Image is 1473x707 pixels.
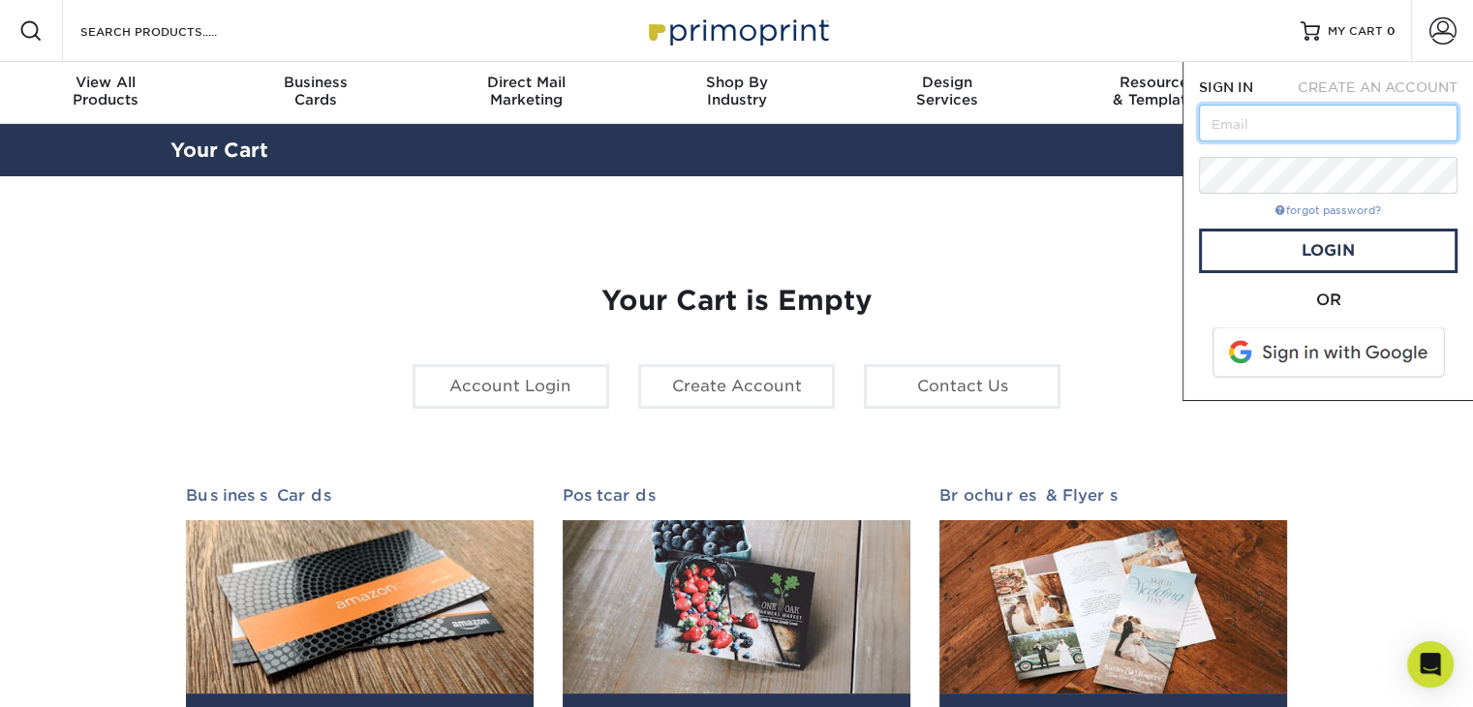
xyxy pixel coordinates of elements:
a: BusinessCards [210,62,420,124]
div: Marketing [421,74,631,108]
h2: Postcards [563,486,910,505]
a: Contact Us [864,364,1060,409]
span: CREATE AN ACCOUNT [1298,79,1458,95]
span: MY CART [1328,23,1383,40]
a: Account Login [413,364,609,409]
div: & Templates [1052,74,1262,108]
span: Shop By [631,74,842,91]
div: Cards [210,74,420,108]
a: Direct MailMarketing [421,62,631,124]
h1: Your Cart is Empty [186,285,1288,318]
span: SIGN IN [1199,79,1253,95]
div: Services [842,74,1052,108]
img: Business Cards [186,520,534,694]
h2: Business Cards [186,486,534,505]
input: Email [1199,105,1458,141]
div: Open Intercom Messenger [1407,641,1454,688]
a: Create Account [638,364,835,409]
a: forgot password? [1275,204,1381,217]
a: Login [1199,229,1458,273]
img: Brochures & Flyers [939,520,1287,694]
div: OR [1199,289,1458,312]
span: Design [842,74,1052,91]
span: 0 [1387,24,1396,38]
span: Direct Mail [421,74,631,91]
a: Shop ByIndustry [631,62,842,124]
div: Industry [631,74,842,108]
a: DesignServices [842,62,1052,124]
span: Business [210,74,420,91]
input: SEARCH PRODUCTS..... [78,19,267,43]
img: Primoprint [640,10,834,51]
span: Resources [1052,74,1262,91]
img: Postcards [563,520,910,694]
h2: Brochures & Flyers [939,486,1287,505]
a: Your Cart [170,138,268,162]
a: Resources& Templates [1052,62,1262,124]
